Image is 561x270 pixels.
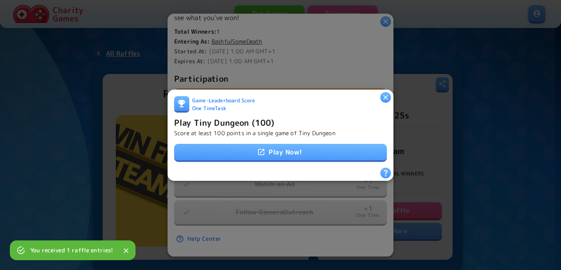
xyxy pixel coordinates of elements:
[120,245,132,257] button: Close
[192,97,255,105] span: Game - Leaderboard Score
[192,105,226,113] span: One Time Task
[174,129,336,137] p: Score at least 100 points in a single game of Tiny Dungeon
[30,243,113,258] div: You received 1 raffle entries!
[174,115,274,129] h6: Play Tiny Dungeon (100)
[174,144,387,160] a: Play Now!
